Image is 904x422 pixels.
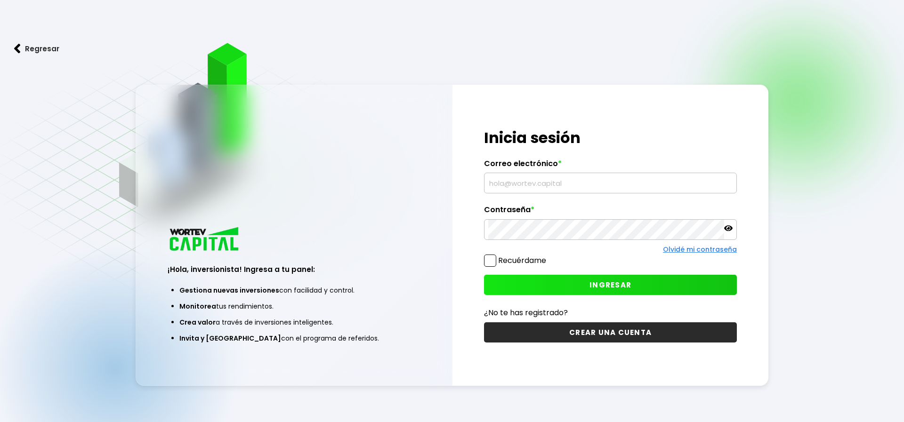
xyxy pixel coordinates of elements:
[179,298,409,314] li: tus rendimientos.
[179,314,409,330] li: a través de inversiones inteligentes.
[179,334,281,343] span: Invita y [GEOGRAPHIC_DATA]
[663,245,737,254] a: Olvidé mi contraseña
[168,264,420,275] h3: ¡Hola, inversionista! Ingresa a tu panel:
[484,127,737,149] h1: Inicia sesión
[179,282,409,298] li: con facilidad y control.
[14,44,21,54] img: flecha izquierda
[484,275,737,295] button: INGRESAR
[484,307,737,318] p: ¿No te has registrado?
[498,255,546,266] label: Recuérdame
[179,318,216,327] span: Crea valor
[488,173,733,193] input: hola@wortev.capital
[484,307,737,342] a: ¿No te has registrado?CREAR UNA CUENTA
[484,205,737,219] label: Contraseña
[484,159,737,173] label: Correo electrónico
[484,322,737,342] button: CREAR UNA CUENTA
[179,302,216,311] span: Monitorea
[589,280,631,290] span: INGRESAR
[168,226,242,254] img: logo_wortev_capital
[179,286,279,295] span: Gestiona nuevas inversiones
[179,330,409,346] li: con el programa de referidos.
